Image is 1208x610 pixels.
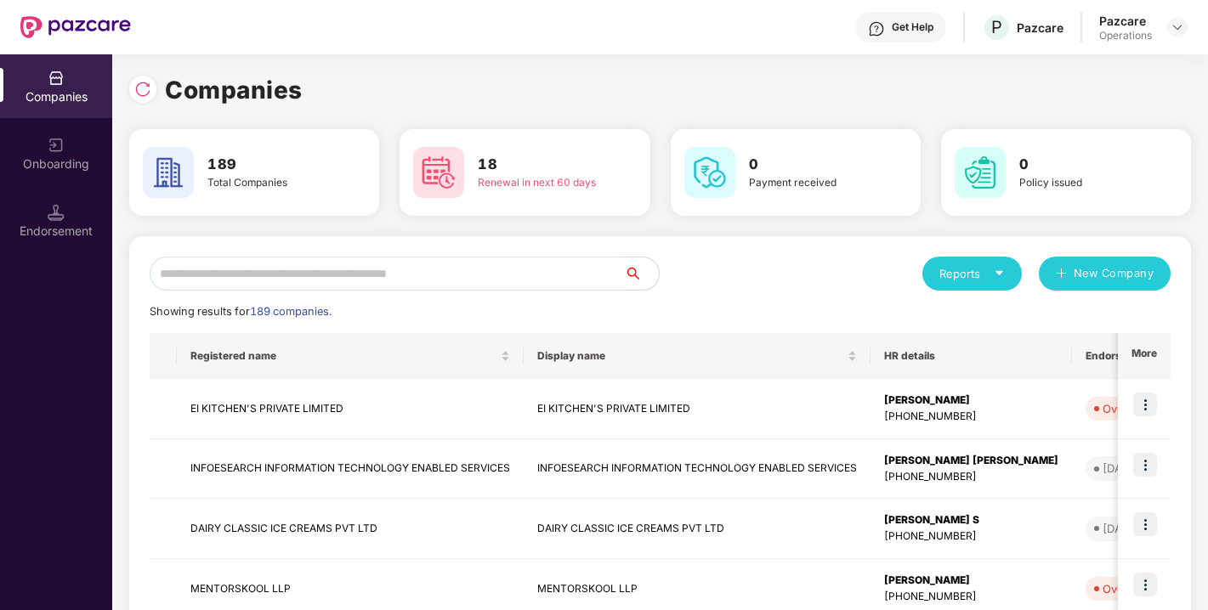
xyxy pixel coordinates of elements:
span: caret-down [994,268,1005,279]
div: Overdue - 52d [1103,400,1181,417]
div: Reports [939,265,1005,282]
img: svg+xml;base64,PHN2ZyB4bWxucz0iaHR0cDovL3d3dy53My5vcmcvMjAwMC9zdmciIHdpZHRoPSI2MCIgaGVpZ2h0PSI2MC... [143,147,194,198]
div: Get Help [892,20,933,34]
span: 189 companies. [250,305,332,318]
h3: 0 [749,154,873,176]
div: [PERSON_NAME] [884,573,1058,589]
td: EI KITCHEN'S PRIVATE LIMITED [177,379,524,439]
img: svg+xml;base64,PHN2ZyB4bWxucz0iaHR0cDovL3d3dy53My5vcmcvMjAwMC9zdmciIHdpZHRoPSI2MCIgaGVpZ2h0PSI2MC... [684,147,735,198]
div: [DATE] [1103,460,1139,477]
span: New Company [1074,265,1154,282]
img: svg+xml;base64,PHN2ZyB3aWR0aD0iMjAiIGhlaWdodD0iMjAiIHZpZXdCb3g9IjAgMCAyMCAyMCIgZmlsbD0ibm9uZSIgeG... [48,137,65,154]
img: svg+xml;base64,PHN2ZyBpZD0iSGVscC0zMngzMiIgeG1sbnM9Imh0dHA6Ly93d3cudzMub3JnLzIwMDAvc3ZnIiB3aWR0aD... [868,20,885,37]
th: Display name [524,333,871,379]
span: P [991,17,1002,37]
div: Pazcare [1099,13,1152,29]
td: INFOESEARCH INFORMATION TECHNOLOGY ENABLED SERVICES [524,439,871,500]
td: DAIRY CLASSIC ICE CREAMS PVT LTD [177,499,524,559]
th: More [1118,333,1171,379]
div: [PHONE_NUMBER] [884,528,1058,545]
div: [PHONE_NUMBER] [884,589,1058,605]
img: svg+xml;base64,PHN2ZyBpZD0iQ29tcGFuaWVzIiB4bWxucz0iaHR0cDovL3d3dy53My5vcmcvMjAwMC9zdmciIHdpZHRoPS... [48,70,65,87]
div: [PERSON_NAME] [884,393,1058,409]
div: Payment received [749,175,873,191]
span: Endorsements [1086,349,1182,363]
th: HR details [871,333,1072,379]
div: Renewal in next 60 days [478,175,602,191]
div: Pazcare [1017,20,1063,36]
span: Display name [537,349,844,363]
div: [PERSON_NAME] S [884,512,1058,528]
img: New Pazcare Logo [20,16,131,38]
img: svg+xml;base64,PHN2ZyB4bWxucz0iaHR0cDovL3d3dy53My5vcmcvMjAwMC9zdmciIHdpZHRoPSI2MCIgaGVpZ2h0PSI2MC... [955,147,1006,198]
div: Total Companies [207,175,332,191]
h3: 0 [1019,154,1143,176]
span: search [624,267,659,280]
img: svg+xml;base64,PHN2ZyB4bWxucz0iaHR0cDovL3d3dy53My5vcmcvMjAwMC9zdmciIHdpZHRoPSI2MCIgaGVpZ2h0PSI2MC... [413,147,464,198]
div: Overdue - 153d [1103,580,1188,597]
img: svg+xml;base64,PHN2ZyBpZD0iUmVsb2FkLTMyeDMyIiB4bWxucz0iaHR0cDovL3d3dy53My5vcmcvMjAwMC9zdmciIHdpZH... [134,81,151,98]
img: icon [1133,512,1157,536]
img: icon [1133,393,1157,416]
div: Policy issued [1019,175,1143,191]
div: [DATE] [1103,520,1139,537]
img: icon [1133,453,1157,477]
div: [PERSON_NAME] [PERSON_NAME] [884,453,1058,469]
span: plus [1056,268,1067,281]
h3: 189 [207,154,332,176]
th: Registered name [177,333,524,379]
button: plusNew Company [1039,257,1171,291]
h3: 18 [478,154,602,176]
div: [PHONE_NUMBER] [884,469,1058,485]
button: search [624,257,660,291]
td: INFOESEARCH INFORMATION TECHNOLOGY ENABLED SERVICES [177,439,524,500]
img: icon [1133,573,1157,596]
td: EI KITCHEN'S PRIVATE LIMITED [524,379,871,439]
h1: Companies [165,71,303,109]
div: Operations [1099,29,1152,42]
img: svg+xml;base64,PHN2ZyB3aWR0aD0iMTQuNSIgaGVpZ2h0PSIxNC41IiB2aWV3Qm94PSIwIDAgMTYgMTYiIGZpbGw9Im5vbm... [48,204,65,221]
div: [PHONE_NUMBER] [884,409,1058,425]
span: Registered name [190,349,497,363]
td: DAIRY CLASSIC ICE CREAMS PVT LTD [524,499,871,559]
span: Showing results for [150,305,332,318]
img: svg+xml;base64,PHN2ZyBpZD0iRHJvcGRvd24tMzJ4MzIiIHhtbG5zPSJodHRwOi8vd3d3LnczLm9yZy8yMDAwL3N2ZyIgd2... [1171,20,1184,34]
